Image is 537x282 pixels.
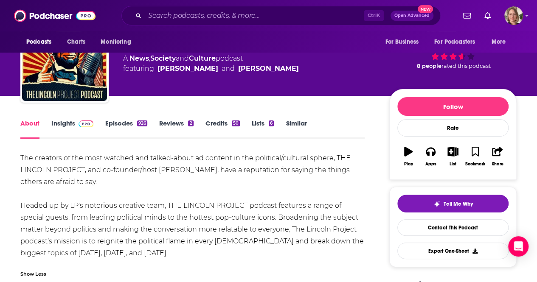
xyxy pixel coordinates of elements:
[232,120,240,126] div: 50
[137,120,147,126] div: 926
[397,97,509,116] button: Follow
[26,36,51,48] span: Podcasts
[20,152,365,259] div: The creators of the most watched and talked-about ad content in the political/cultural sphere, TH...
[417,63,441,69] span: 8 people
[391,11,433,21] button: Open AdvancedNew
[101,36,131,48] span: Monitoring
[79,120,93,127] img: Podchaser Pro
[492,36,506,48] span: More
[176,54,189,62] span: and
[95,34,142,50] button: open menu
[434,36,475,48] span: For Podcasters
[464,141,486,172] button: Bookmark
[486,34,517,50] button: open menu
[465,162,485,167] div: Bookmark
[157,64,218,74] a: Rick Wilson
[419,141,441,172] button: Apps
[364,10,384,21] span: Ctrl K
[450,162,456,167] div: List
[397,195,509,212] button: tell me why sparkleTell Me Why
[504,6,523,25] span: Logged in as AriFortierPr
[385,36,419,48] span: For Business
[67,36,85,48] span: Charts
[379,34,429,50] button: open menu
[62,34,90,50] a: Charts
[429,34,487,50] button: open menu
[397,243,509,259] button: Export One-Sheet
[269,120,274,126] div: 6
[188,120,193,126] div: 2
[504,6,523,25] img: User Profile
[481,8,494,23] a: Show notifications dropdown
[460,8,474,23] a: Show notifications dropdown
[397,219,509,236] a: Contact This Podcast
[404,162,413,167] div: Play
[397,141,419,172] button: Play
[51,119,93,139] a: InsightsPodchaser Pro
[394,14,430,18] span: Open Advanced
[397,119,509,137] div: Rate
[189,54,216,62] a: Culture
[444,201,473,207] span: Tell Me Why
[20,34,62,50] button: open menu
[486,141,509,172] button: Share
[145,9,364,22] input: Search podcasts, credits, & more...
[492,162,503,167] div: Share
[149,54,150,62] span: ,
[286,119,306,139] a: Similar
[442,141,464,172] button: List
[433,201,440,207] img: tell me why sparkle
[14,8,96,24] img: Podchaser - Follow, Share and Rate Podcasts
[238,64,299,74] a: Reed Galen
[425,162,436,167] div: Apps
[20,119,39,139] a: About
[418,5,433,13] span: New
[22,16,107,101] img: The Lincoln Project
[205,119,240,139] a: Credits50
[129,54,149,62] a: News
[252,119,274,139] a: Lists6
[159,119,193,139] a: Reviews2
[150,54,176,62] a: Society
[441,63,491,69] span: rated this podcast
[105,119,147,139] a: Episodes926
[222,64,235,74] span: and
[508,236,529,257] div: Open Intercom Messenger
[123,64,299,74] span: featuring
[504,6,523,25] button: Show profile menu
[121,6,441,25] div: Search podcasts, credits, & more...
[123,53,299,74] div: A podcast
